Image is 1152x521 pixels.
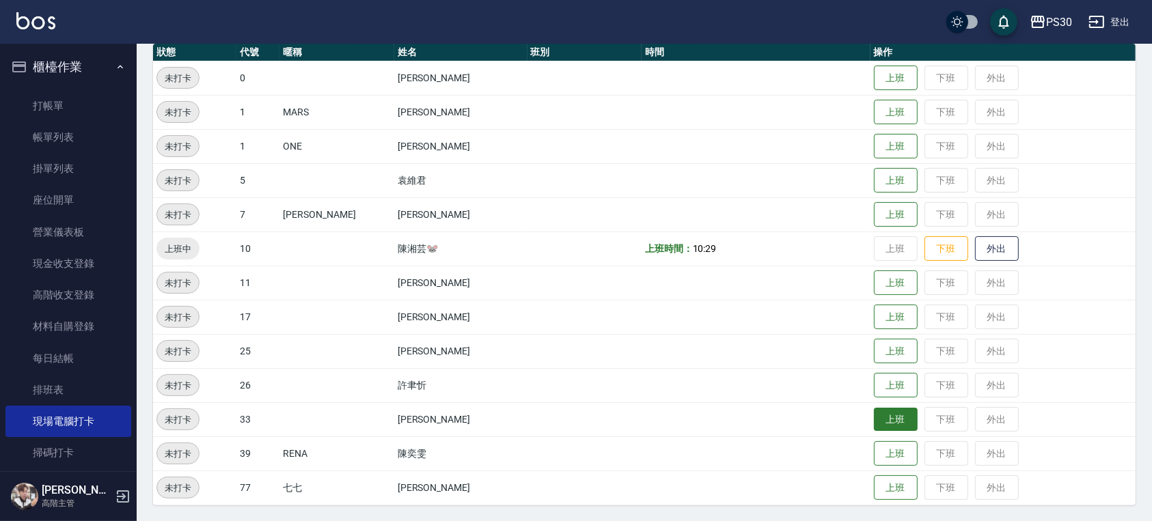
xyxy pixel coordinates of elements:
[279,129,394,163] td: ONE
[5,374,131,406] a: 排班表
[394,266,527,300] td: [PERSON_NAME]
[279,436,394,470] td: RENA
[874,100,918,125] button: 上班
[394,402,527,436] td: [PERSON_NAME]
[236,197,279,231] td: 7
[874,202,918,227] button: 上班
[394,163,527,197] td: 袁維君
[394,95,527,129] td: [PERSON_NAME]
[394,44,527,61] th: 姓名
[236,266,279,300] td: 11
[157,344,199,358] span: 未打卡
[236,368,279,402] td: 26
[157,378,199,393] span: 未打卡
[236,470,279,505] td: 77
[157,208,199,222] span: 未打卡
[645,243,693,254] b: 上班時間：
[642,44,870,61] th: 時間
[11,483,38,510] img: Person
[990,8,1017,36] button: save
[236,300,279,334] td: 17
[236,95,279,129] td: 1
[5,49,131,85] button: 櫃檯作業
[236,163,279,197] td: 5
[153,44,236,61] th: 狀態
[5,311,131,342] a: 材料自購登錄
[157,276,199,290] span: 未打卡
[975,236,1019,262] button: 外出
[5,406,131,437] a: 現場電腦打卡
[236,44,279,61] th: 代號
[5,279,131,311] a: 高階收支登錄
[1024,8,1078,36] button: PS30
[5,248,131,279] a: 現金收支登錄
[5,90,131,122] a: 打帳單
[279,470,394,505] td: 七七
[874,475,918,501] button: 上班
[394,436,527,470] td: 陳奕雯
[157,310,199,324] span: 未打卡
[279,197,394,231] td: [PERSON_NAME]
[874,408,918,432] button: 上班
[5,153,131,184] a: 掛單列表
[157,71,199,85] span: 未打卡
[5,184,131,216] a: 座位開單
[157,105,199,119] span: 未打卡
[157,173,199,188] span: 未打卡
[157,412,199,427] span: 未打卡
[924,236,968,262] button: 下班
[874,373,918,398] button: 上班
[236,231,279,266] td: 10
[16,12,55,29] img: Logo
[394,368,527,402] td: 許聿忻
[394,470,527,505] td: [PERSON_NAME]
[693,243,717,254] span: 10:29
[5,216,131,248] a: 營業儀表板
[5,122,131,153] a: 帳單列表
[874,441,918,466] button: 上班
[394,300,527,334] td: [PERSON_NAME]
[157,447,199,461] span: 未打卡
[874,339,918,364] button: 上班
[157,139,199,154] span: 未打卡
[1083,10,1136,35] button: 登出
[279,95,394,129] td: MARS
[394,231,527,266] td: 陳湘芸🐭
[1046,14,1072,31] div: PS30
[157,481,199,495] span: 未打卡
[42,483,111,497] h5: [PERSON_NAME]
[394,129,527,163] td: [PERSON_NAME]
[527,44,642,61] th: 班別
[394,334,527,368] td: [PERSON_NAME]
[5,437,131,468] a: 掃碼打卡
[874,134,918,159] button: 上班
[236,436,279,470] td: 39
[394,61,527,95] td: [PERSON_NAME]
[156,242,200,256] span: 上班中
[236,61,279,95] td: 0
[236,129,279,163] td: 1
[870,44,1136,61] th: 操作
[279,44,394,61] th: 暱稱
[874,305,918,330] button: 上班
[874,66,918,91] button: 上班
[5,343,131,374] a: 每日結帳
[874,270,918,296] button: 上班
[42,497,111,509] p: 高階主管
[236,334,279,368] td: 25
[236,402,279,436] td: 33
[874,168,918,193] button: 上班
[394,197,527,231] td: [PERSON_NAME]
